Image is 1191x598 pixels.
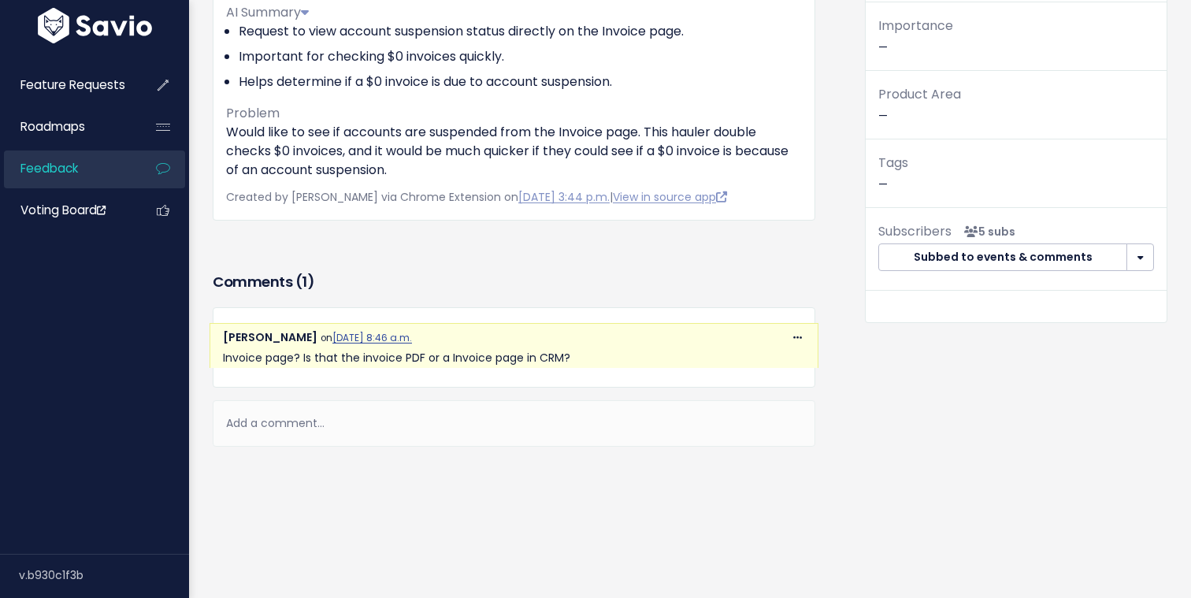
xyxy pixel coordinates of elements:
[518,189,610,205] a: [DATE] 3:44 p.m.
[20,202,106,218] span: Voting Board
[958,224,1015,240] span: <p><strong>Subscribers</strong><br><br> - Hannah Foster<br> - Kris Casalla<br> - Terry Watkins<br...
[34,7,156,43] img: logo-white.9d6f32f41409.svg
[239,47,802,66] li: Important for checking $0 invoices quickly.
[878,152,1154,195] p: —
[302,272,307,292] span: 1
[878,15,1154,58] p: —
[878,84,1154,126] p: —
[4,150,131,187] a: Feedback
[878,243,1127,272] button: Subbed to events & comments
[226,3,309,21] span: AI Summary
[20,76,125,93] span: Feature Requests
[19,555,189,596] div: v.b930c1f3b
[20,160,78,176] span: Feedback
[213,400,815,447] div: Add a comment...
[239,22,802,41] li: Request to view account suspension status directly on the Invoice page.
[226,104,280,122] span: Problem
[878,154,908,172] span: Tags
[20,118,85,135] span: Roadmaps
[4,109,131,145] a: Roadmaps
[239,72,802,91] li: Helps determine if a $0 invoice is due to account suspension.
[223,329,317,345] span: [PERSON_NAME]
[4,192,131,228] a: Voting Board
[878,17,953,35] span: Importance
[332,332,412,344] a: [DATE] 8:46 a.m.
[226,123,802,180] p: Would like to see if accounts are suspended from the Invoice page. This hauler double checks $0 i...
[613,189,727,205] a: View in source app
[4,67,131,103] a: Feature Requests
[878,85,961,103] span: Product Area
[226,189,727,205] span: Created by [PERSON_NAME] via Chrome Extension on |
[878,222,952,240] span: Subscribers
[213,271,815,293] h3: Comments ( )
[321,332,412,344] span: on
[223,348,805,368] p: Invoice page? Is that the invoice PDF or a Invoice page in CRM?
